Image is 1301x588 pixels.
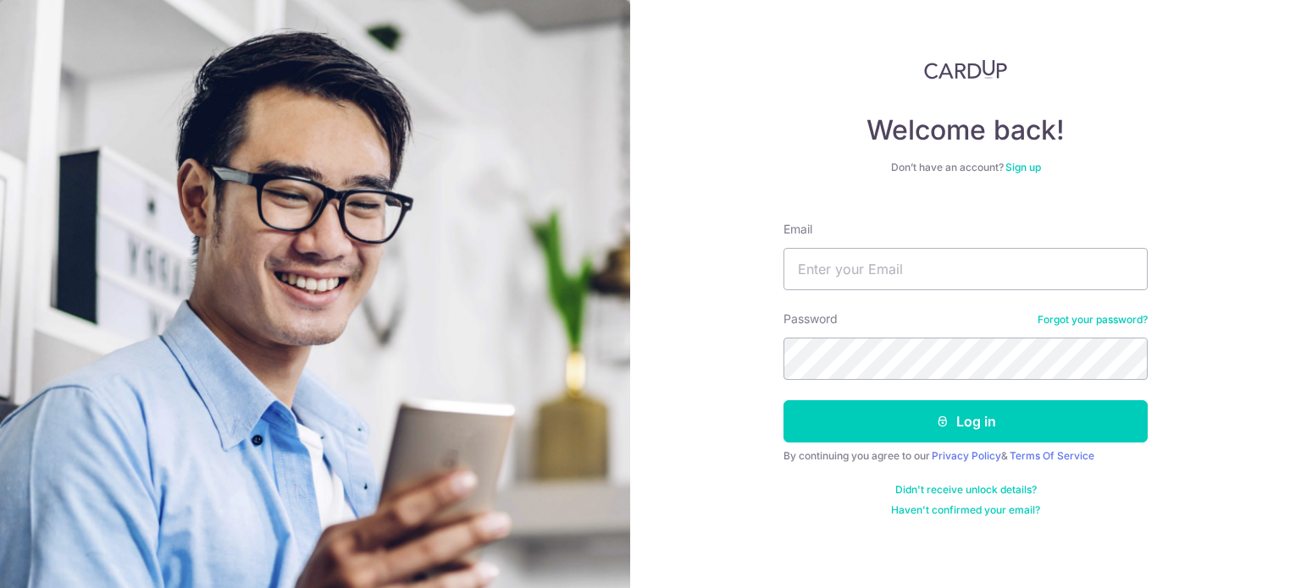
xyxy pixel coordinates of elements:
[1038,313,1148,327] a: Forgot your password?
[783,400,1148,442] button: Log in
[924,59,1007,80] img: CardUp Logo
[783,161,1148,174] div: Don’t have an account?
[932,449,1001,462] a: Privacy Policy
[783,221,812,238] label: Email
[895,483,1037,497] a: Didn't receive unlock details?
[783,248,1148,290] input: Enter your Email
[783,113,1148,147] h4: Welcome back!
[783,449,1148,463] div: By continuing you agree to our &
[891,503,1040,517] a: Haven't confirmed your email?
[1005,161,1041,173] a: Sign up
[783,310,838,327] label: Password
[1010,449,1094,462] a: Terms Of Service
